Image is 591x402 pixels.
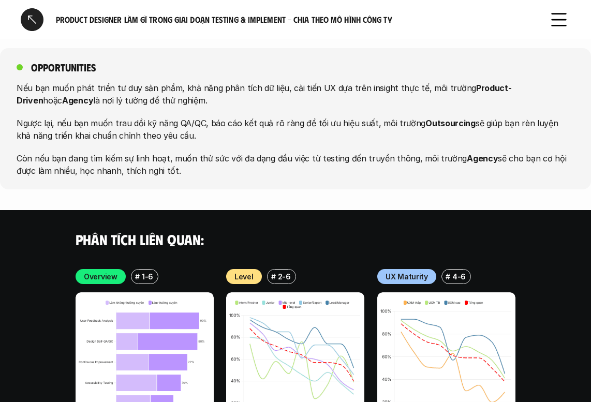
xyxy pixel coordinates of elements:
[31,61,96,73] h5: Opportunities
[17,83,512,106] strong: Product-Driven
[17,117,574,142] p: Ngược lại, nếu bạn muốn trau dồi kỹ năng QA/QC, báo cáo kết quả rõ ràng để tối ưu hiệu suất, môi ...
[76,231,515,248] h4: Phân tích liên quan:
[17,82,574,107] p: Nếu bạn muốn phát triển tư duy sản phẩm, khả năng phân tích dữ liệu, cải tiến UX dựa trên insight...
[142,271,153,282] p: 1-6
[62,95,93,106] strong: Agency
[386,271,428,282] p: UX Maturity
[271,272,276,280] h6: #
[234,271,254,282] p: Level
[278,271,291,282] p: 2-6
[452,271,466,282] p: 4-6
[84,271,117,282] p: Overview
[135,272,140,280] h6: #
[17,152,574,177] p: Còn nếu bạn đang tìm kiếm sự linh hoạt, muốn thử sức với đa dạng đầu việc từ testing đến truyền t...
[425,118,476,128] strong: Outsourcing
[467,153,498,163] strong: Agency
[56,14,535,25] h6: Product Designer làm gì trong giai đoạn Testing & Implement - Chia theo mô hình công ty
[445,272,450,280] h6: #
